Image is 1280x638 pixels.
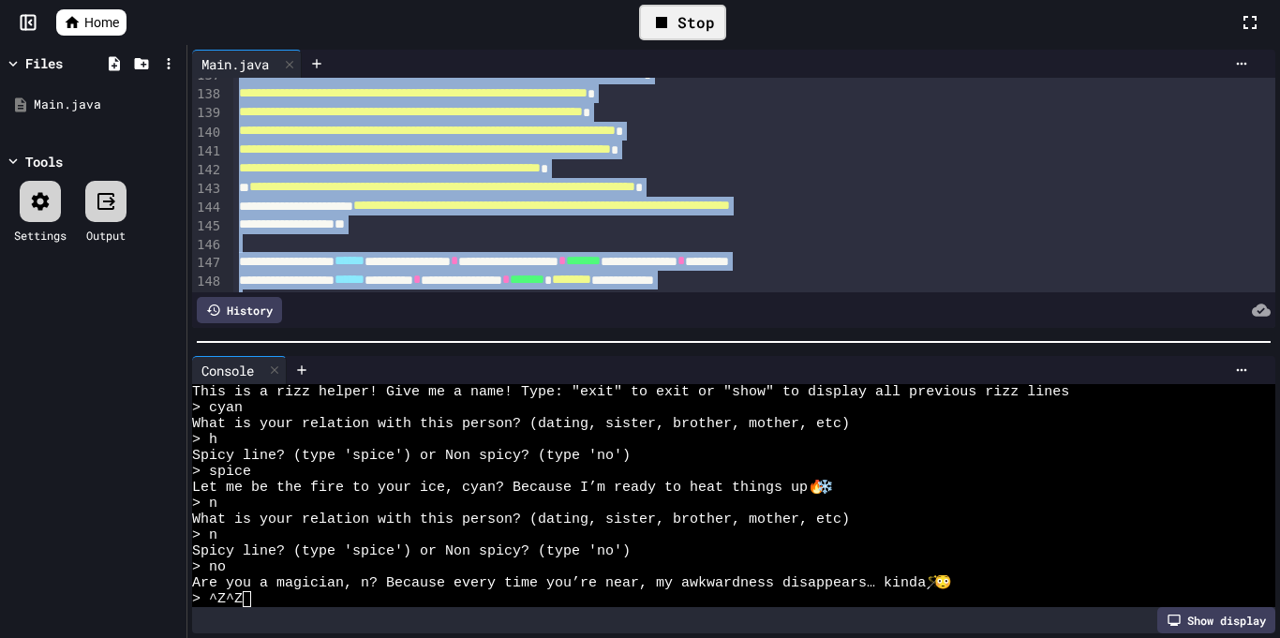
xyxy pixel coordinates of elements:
[192,236,223,255] div: 146
[192,496,217,512] span: > n
[192,543,631,559] span: Spicy line? (type 'spice') or Non spicy? (type 'no')
[192,356,287,384] div: Console
[192,575,926,591] span: Are you a magician, n? Because every time you’re near, my awkwardness disappears… kinda
[192,199,223,217] div: 144
[192,591,243,607] span: > ^Z^Z
[192,480,808,496] span: Let me be the fire to your ice, cyan? Because I’m ready to heat things up
[197,297,282,323] div: History
[808,480,826,496] span: 🔥❄️
[192,54,278,74] div: Main.java
[1157,607,1275,633] div: Show display
[56,9,127,36] a: Home
[84,13,119,32] span: Home
[192,104,223,123] div: 139
[192,180,223,199] div: 143
[192,85,223,104] div: 138
[192,464,251,480] span: > spice
[639,5,726,40] div: Stop
[192,142,223,161] div: 141
[192,559,226,575] span: > no
[192,416,850,432] span: What is your relation with this person? (dating, sister, brother, mother, etc)
[86,227,126,244] div: Output
[926,575,944,591] span: 🪄😳
[192,527,217,543] span: > n
[25,53,63,73] div: Files
[192,384,1069,400] span: This is a rizz helper! Give me a name! Type: "exit" to exit or "show" to display all previous riz...
[192,512,850,527] span: What is your relation with this person? (dating, sister, brother, mother, etc)
[192,432,217,448] span: > h
[192,291,223,310] div: 149
[192,217,223,236] div: 145
[14,227,67,244] div: Settings
[34,96,180,114] div: Main.java
[192,161,223,180] div: 142
[192,50,302,78] div: Main.java
[192,254,223,273] div: 147
[25,152,63,171] div: Tools
[192,400,243,416] span: > cyan
[192,124,223,142] div: 140
[192,448,631,464] span: Spicy line? (type 'spice') or Non spicy? (type 'no')
[192,273,223,291] div: 148
[192,361,263,380] div: Console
